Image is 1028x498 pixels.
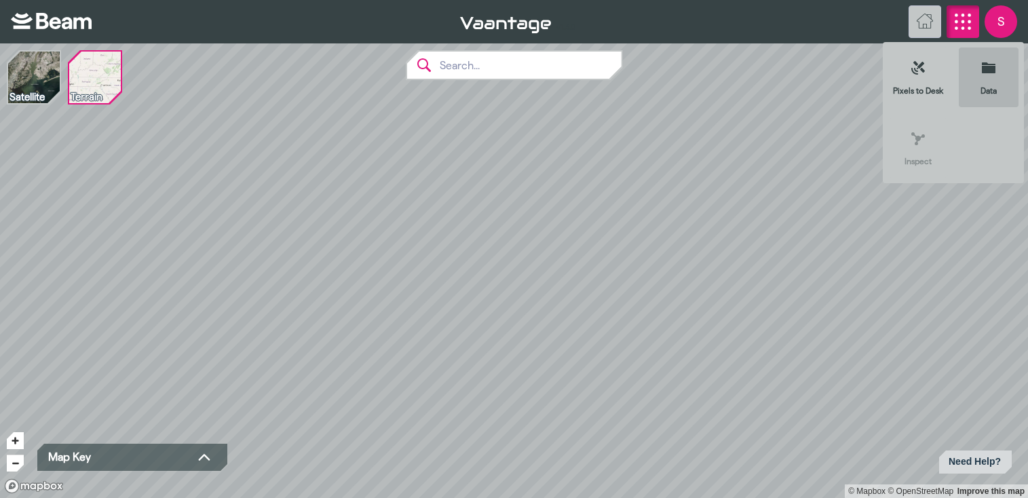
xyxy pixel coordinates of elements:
[8,52,60,103] img: Change to satellite map mode.
[911,445,1017,483] iframe: Help widget launcher
[888,47,948,107] button: Pixels to Desk
[432,52,622,79] input: Search...
[909,5,941,38] button: Home
[959,47,1019,107] button: Data
[7,432,24,449] button: Zoom in
[460,14,904,30] div: v 1.3.0
[957,486,1025,496] a: Map feedback
[48,451,91,464] h2: Map Key
[947,5,979,38] button: App Menu
[460,17,552,33] img: Vaantage - Home
[4,478,64,494] a: Mapbox logo
[9,91,45,102] span: Satellite
[981,80,997,102] div: Data
[7,455,24,472] button: Zoom out
[888,486,953,496] a: OpenStreetMap
[893,80,943,102] div: Pixels to Desk
[985,5,1017,38] span: S
[11,13,92,29] img: Beam - Home
[985,5,1017,38] div: Account Menu
[69,52,121,103] img: Change to base map mode.
[196,449,212,465] div: toggle-key
[71,91,102,102] span: Terrain
[7,455,24,472] span: Zoom out
[848,486,886,496] a: Mapbox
